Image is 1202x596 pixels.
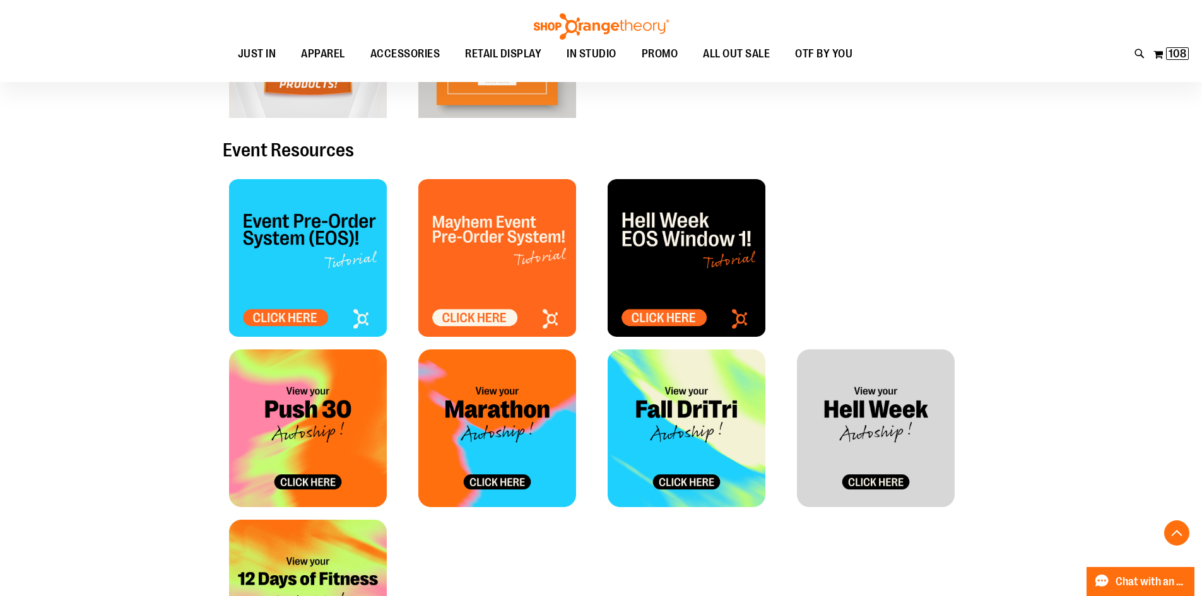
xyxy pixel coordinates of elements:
[1087,567,1195,596] button: Chat with an Expert
[608,179,765,337] img: HELLWEEK_Allocation Tile
[642,40,678,68] span: PROMO
[1169,47,1186,60] span: 108
[797,349,955,507] img: HELLWEEK_Allocation Tile
[1116,576,1187,588] span: Chat with an Expert
[532,13,671,40] img: Shop Orangetheory
[703,40,770,68] span: ALL OUT SALE
[418,349,576,507] img: OTF Tile - Marathon Marketing
[223,140,980,160] h2: Event Resources
[238,40,276,68] span: JUST IN
[567,40,616,68] span: IN STUDIO
[301,40,345,68] span: APPAREL
[1164,520,1189,546] button: Back To Top
[608,349,765,507] img: FALL DRI TRI_Allocation Tile
[370,40,440,68] span: ACCESSORIES
[465,40,541,68] span: RETAIL DISPLAY
[795,40,852,68] span: OTF BY YOU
